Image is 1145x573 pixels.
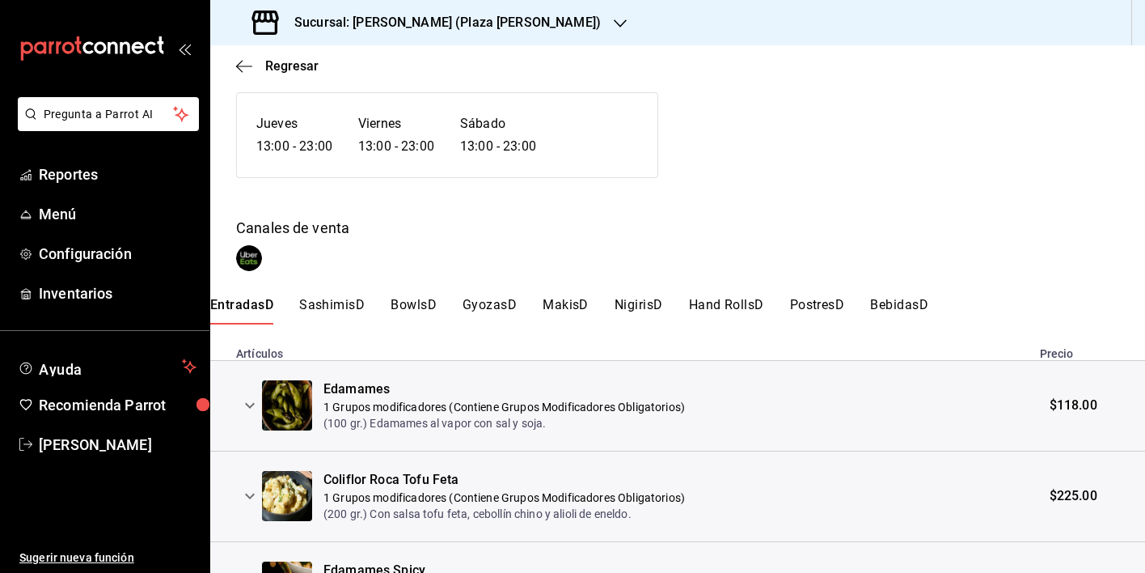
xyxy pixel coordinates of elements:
span: Ayuda [39,357,175,376]
span: $118.00 [1050,397,1097,415]
div: Edamames [323,380,685,399]
th: Precio [1030,337,1145,361]
span: Menú [39,203,196,225]
button: MakisD [543,297,589,325]
th: Artículos [210,337,1030,361]
span: Sugerir nueva función [19,550,196,567]
span: Pregunta a Parrot AI [44,106,174,123]
h6: Jueves [256,112,332,135]
button: NigirisD [615,297,663,325]
span: Inventarios [39,282,196,304]
h6: Sábado [460,112,536,135]
span: [PERSON_NAME] [39,434,196,456]
p: 1 Grupos modificadores (Contiene Grupos Modificadores Obligatorios) [323,490,685,506]
div: Coliflor Roca Tofu Feta [323,471,685,490]
button: expand row [236,482,264,510]
p: (100 gr.) Edamames al vapor con sal y soja. [323,415,685,431]
h6: Viernes [358,112,434,135]
button: Regresar [236,58,319,74]
span: Reportes [39,163,196,185]
button: SashimisD [299,297,365,325]
button: EntradasD [210,297,273,325]
span: Regresar [265,58,319,74]
h3: Sucursal: [PERSON_NAME] (Plaza [PERSON_NAME]) [281,13,601,32]
button: Hand RollsD [689,297,764,325]
button: Pregunta a Parrot AI [18,97,199,131]
div: Canales de venta [236,217,1119,239]
span: Configuración [39,243,196,265]
div: scrollable menu categories [210,297,1145,325]
button: expand row [236,392,264,419]
p: 1 Grupos modificadores (Contiene Grupos Modificadores Obligatorios) [323,399,685,415]
span: $225.00 [1050,487,1097,506]
p: (200 gr.) Con salsa tofu feta, cebollín chino y alioli de eneldo. [323,506,685,522]
h6: 13:00 - 23:00 [460,135,536,158]
h6: 13:00 - 23:00 [256,135,332,158]
button: GyozasD [463,297,517,325]
button: PostresD [790,297,845,325]
h6: 13:00 - 23:00 [358,135,434,158]
button: open_drawer_menu [178,42,191,55]
img: Preview [262,471,312,521]
button: BebidasD [870,297,928,325]
span: Recomienda Parrot [39,394,196,416]
a: Pregunta a Parrot AI [11,117,199,134]
img: Preview [262,380,312,431]
button: BowlsD [391,297,437,325]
